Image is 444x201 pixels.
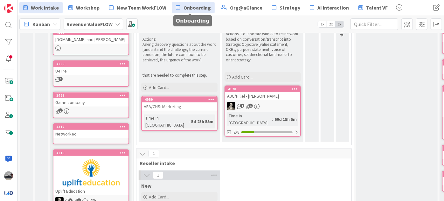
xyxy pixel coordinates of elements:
[233,129,239,135] span: 2/8
[53,187,128,195] div: Uplift Education
[189,118,190,125] span: :
[366,4,388,11] span: Talent VF
[318,21,327,27] span: 1x
[59,77,63,81] span: 1
[53,93,128,107] div: 3469Game company
[142,42,216,63] p: Asking discovery questions about the work [understand the challenge, the current condition, the f...
[145,97,217,102] div: 4959
[184,4,211,11] span: Onboarding
[65,2,103,13] a: Workshop
[53,124,128,138] div: 4312Networked
[230,4,262,11] span: Org@aGlance
[355,2,392,13] a: Talent VF
[53,130,128,138] div: Networked
[227,102,235,110] img: WS
[19,2,63,13] a: Work intake
[56,125,128,129] div: 4312
[317,4,349,11] span: AI interaction
[225,86,300,92] div: 4170
[350,18,398,30] input: Quick Filter...
[53,30,128,44] div: 4169[DOMAIN_NAME] and [PERSON_NAME]
[144,114,189,128] div: Time in [GEOGRAPHIC_DATA]
[53,61,128,67] div: 4180
[105,2,170,13] a: New Team WorkFLOW
[4,188,13,197] img: avatar
[59,108,63,113] span: 1
[53,124,128,130] div: 4312
[53,150,128,156] div: 4110
[227,112,272,126] div: Time in [GEOGRAPHIC_DATA]
[56,62,128,66] div: 4180
[53,150,128,195] div: 4110Uplift Education
[53,98,128,107] div: Game company
[76,4,100,11] span: Workshop
[153,171,163,179] span: 1
[31,4,59,11] span: Work intake
[142,37,216,42] p: Actions:
[142,97,217,111] div: 4959AEA/CHS: Marketing
[190,118,215,125] div: 5d 23h 55m
[272,116,273,123] span: :
[240,104,244,108] span: 1
[149,194,169,200] span: Add Card...
[249,104,253,108] span: 1
[225,86,300,100] div: 4170AJC/Hillel - [PERSON_NAME]
[225,92,300,100] div: AJC/Hillel - [PERSON_NAME]
[53,67,128,75] div: U-Hire
[53,93,128,98] div: 3469
[4,171,13,180] img: jB
[217,2,266,13] a: Org@aGlance
[149,150,159,157] span: 1
[268,2,304,13] a: Strategy
[117,4,166,11] span: New Team WorkFLOW
[176,18,210,24] h5: Onboarding
[327,21,335,27] span: 2x
[232,74,253,80] span: Add Card...
[306,2,353,13] a: AI interaction
[172,2,215,13] a: Onboarding
[226,31,300,63] p: Actions: Collaborate with AI to refine work based on conversation/transcript into Strategic Objec...
[56,93,128,98] div: 3469
[53,61,128,75] div: 4180U-Hire
[149,85,169,90] span: Add Card...
[141,183,151,189] span: New
[228,87,300,91] div: 4170
[56,151,128,155] div: 4110
[335,21,344,27] span: 3x
[4,4,13,13] img: Visit kanbanzone.com
[66,21,113,27] b: Revenue ValueFLOW
[225,102,300,110] div: WS
[142,97,217,102] div: 4959
[32,20,50,28] span: Kanban
[280,4,300,11] span: Strategy
[53,35,128,44] div: [DOMAIN_NAME] and [PERSON_NAME]
[273,116,298,123] div: 60d 15h 5m
[142,73,216,78] p: that are needed to complete this step.
[140,160,343,166] span: Reseller intake
[142,102,217,111] div: AEA/CHS: Marketing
